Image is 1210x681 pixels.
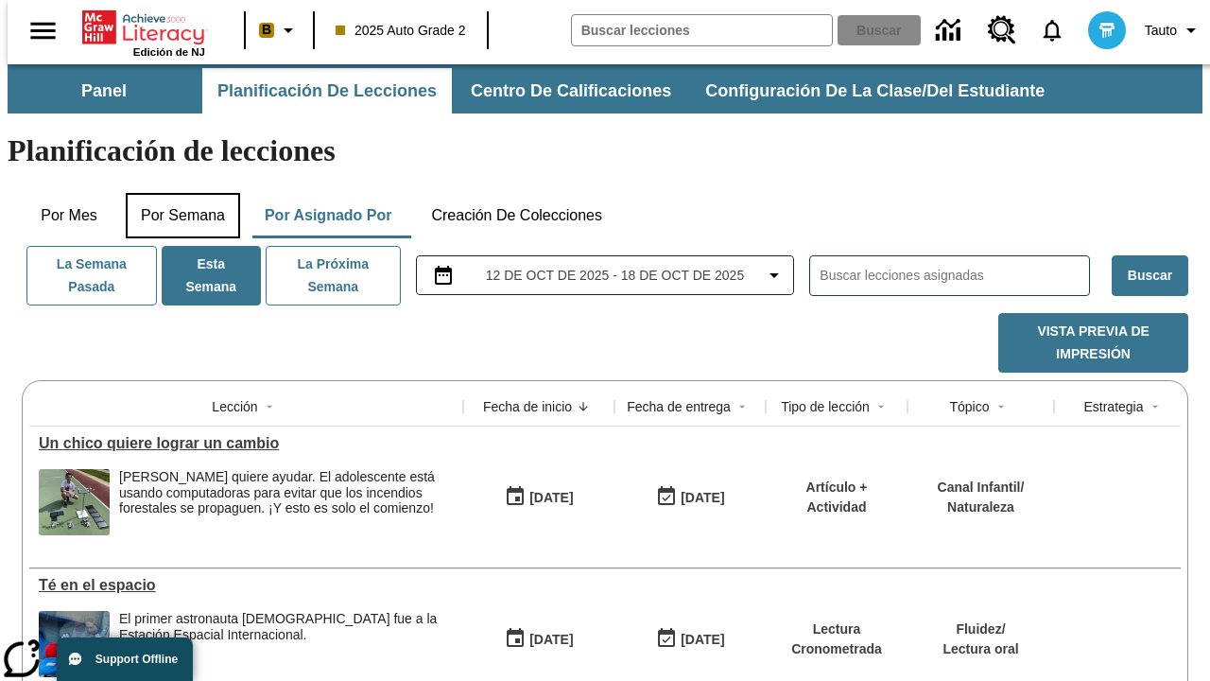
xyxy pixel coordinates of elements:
div: Lección [212,397,257,416]
div: Un chico quiere lograr un cambio [39,435,454,452]
div: Tópico [949,397,989,416]
p: Naturaleza [938,498,1025,517]
div: Té en el espacio [39,577,454,594]
button: Configuración de la clase/del estudiante [690,68,1060,113]
input: Buscar lecciones asignadas [820,262,1089,289]
button: Boost El color de la clase es anaranjado claro. Cambiar el color de la clase. [251,13,307,47]
button: Sort [990,395,1012,418]
span: Configuración de la clase/del estudiante [705,80,1045,102]
span: Centro de calificaciones [471,80,671,102]
p: Fluidez / [942,620,1018,639]
div: Subbarra de navegación [8,64,1202,113]
span: B [262,18,271,42]
span: Edición de NJ [133,46,205,58]
button: Perfil/Configuración [1137,13,1210,47]
div: Estrategia [1083,397,1143,416]
button: Por semana [126,193,240,238]
div: Fecha de inicio [483,397,572,416]
p: Canal Infantil / [938,478,1025,498]
button: La semana pasada [26,246,157,306]
button: Por asignado por [250,193,407,238]
div: Tipo de lección [781,397,870,416]
img: Un astronauta, el primero del Reino Unido que viaja a la Estación Espacial Internacional, saluda ... [39,611,110,677]
button: Esta semana [162,246,261,306]
button: 10/06/25: Primer día en que estuvo disponible la lección [498,621,579,657]
button: Creación de colecciones [416,193,617,238]
img: avatar image [1088,11,1126,49]
button: Planificación de lecciones [202,68,452,113]
img: Ryan Honary posa en cuclillas con unos dispositivos de detección de incendios [39,469,110,535]
button: Por mes [22,193,116,238]
button: Panel [9,68,199,113]
button: Sort [870,395,892,418]
div: [DATE] [529,486,573,510]
button: Sort [258,395,281,418]
button: 10/15/25: Primer día en que estuvo disponible la lección [498,480,579,515]
button: Sort [731,395,753,418]
span: 12 de oct de 2025 - 18 de oct de 2025 [486,266,744,286]
div: Ryan Honary quiere ayudar. El adolescente está usando computadoras para evitar que los incendios ... [119,469,454,535]
button: Vista previa de impresión [998,313,1188,373]
a: Notificaciones [1028,6,1077,55]
h1: Planificación de lecciones [8,133,1202,168]
div: [PERSON_NAME] quiere ayudar. El adolescente está usando computadoras para evitar que los incendio... [119,469,454,516]
button: Abrir el menú lateral [15,3,71,59]
div: El primer astronauta [DEMOGRAPHIC_DATA] fue a la Estación Espacial Internacional. [119,611,454,643]
div: El primer astronauta británico fue a la Estación Espacial Internacional. [119,611,454,677]
button: Seleccione el intervalo de fechas opción del menú [424,264,786,287]
button: 10/15/25: Último día en que podrá accederse la lección [649,480,731,515]
div: [DATE] [681,628,724,652]
p: Lectura oral [942,639,1018,659]
span: Support Offline [95,653,178,666]
input: Buscar campo [572,15,832,45]
button: Sort [572,395,595,418]
button: Buscar [1112,255,1188,296]
button: Sort [1144,395,1167,418]
span: Tauto [1145,21,1177,41]
a: Portada [82,9,205,46]
a: Centro de recursos, Se abrirá en una pestaña nueva. [977,5,1028,56]
div: [DATE] [681,486,724,510]
span: Planificación de lecciones [217,80,437,102]
button: Centro de calificaciones [456,68,686,113]
p: Lectura Cronometrada [775,620,898,659]
div: Subbarra de navegación [8,68,1062,113]
svg: Collapse Date Range Filter [763,264,786,287]
div: Fecha de entrega [627,397,731,416]
span: Panel [81,80,127,102]
span: 2025 Auto Grade 2 [336,21,466,41]
button: Support Offline [57,637,193,681]
button: La próxima semana [266,246,401,306]
div: [DATE] [529,628,573,652]
button: 10/12/25: Último día en que podrá accederse la lección [649,621,731,657]
a: Centro de información [925,5,977,57]
a: Un chico quiere lograr un cambio, Lecciones [39,435,454,452]
button: Escoja un nuevo avatar [1077,6,1137,55]
div: Portada [82,7,205,58]
a: Té en el espacio, Lecciones [39,577,454,594]
p: Artículo + Actividad [775,478,898,517]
